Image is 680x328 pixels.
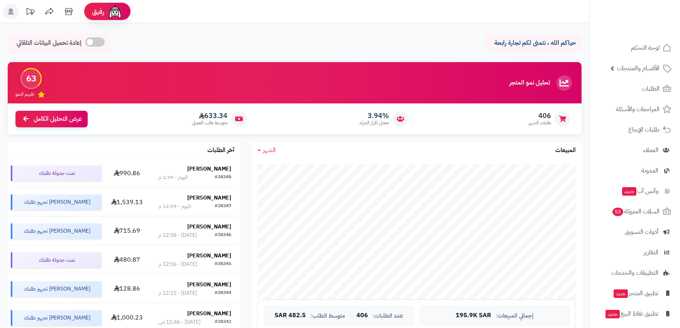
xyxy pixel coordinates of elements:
[594,182,675,200] a: وآتس آبجديد
[491,39,576,47] p: حياكم الله ، نتمنى لكم تجارة رابحة
[373,313,403,319] span: عدد الطلبات:
[356,312,368,319] span: 406
[594,304,675,323] a: تطبيق نقاط البيعجديد
[350,313,352,318] span: |
[509,79,550,86] h3: تحليل نمو المتجر
[215,232,231,239] div: #38346
[617,63,660,74] span: الأقسام والمنتجات
[11,194,102,210] div: [PERSON_NAME] تجهيز طلبك
[612,208,623,216] span: 53
[215,260,231,268] div: #38345
[529,112,551,120] span: 406
[594,141,675,159] a: العملاء
[11,281,102,297] div: [PERSON_NAME] تجهيز طلبك
[187,252,231,260] strong: [PERSON_NAME]
[631,42,660,53] span: لوحة التحكم
[605,310,620,318] span: جديد
[92,7,104,16] span: رفيق
[158,232,197,239] div: [DATE] - 12:58 م
[11,252,102,268] div: تمت جدولة طلبك
[192,120,227,126] span: متوسط طلب العميل
[215,174,231,181] div: #38348
[207,147,234,154] h3: آخر الطلبات
[594,39,675,57] a: لوحة التحكم
[187,165,231,173] strong: [PERSON_NAME]
[34,115,82,123] span: عرض التحليل الكامل
[622,187,636,196] span: جديد
[158,203,191,210] div: اليوم - 12:59 م
[158,260,197,268] div: [DATE] - 12:56 م
[105,275,149,303] td: 128.86
[529,120,551,126] span: طلبات الشهر
[215,289,231,297] div: #38344
[105,246,149,274] td: 480.87
[158,289,197,297] div: [DATE] - 12:15 م
[158,318,200,326] div: [DATE] - 11:46 ص
[594,79,675,98] a: الطلبات
[625,227,658,237] span: أدوات التسويق
[641,165,658,176] span: المدونة
[594,264,675,282] a: التطبيقات والخدمات
[187,194,231,202] strong: [PERSON_NAME]
[360,112,389,120] span: 3.94%
[105,159,149,188] td: 990.86
[644,247,658,258] span: التقارير
[616,104,660,115] span: المراجعات والأسئلة
[20,4,40,21] a: تحديثات المنصة
[215,203,231,210] div: #38347
[187,223,231,231] strong: [PERSON_NAME]
[613,288,658,299] span: تطبيق المتجر
[263,145,276,155] span: الشهر
[360,120,389,126] span: معدل تكرار الشراء
[594,202,675,221] a: السلات المتروكة53
[158,174,188,181] div: اليوم - 1:39 م
[192,112,227,120] span: 633.34
[555,147,576,154] h3: المبيعات
[628,124,660,135] span: طلبات الإرجاع
[275,312,306,319] span: 482.5 SAR
[621,186,658,196] span: وآتس آب
[17,39,81,47] span: إعادة تحميل البيانات التلقائي
[496,313,534,319] span: إجمالي المبيعات:
[258,146,276,155] a: الشهر
[642,83,660,94] span: الطلبات
[456,312,491,319] span: 195.9K SAR
[611,267,658,278] span: التطبيقات والخدمات
[594,284,675,303] a: تطبيق المتجرجديد
[310,313,345,319] span: متوسط الطلب:
[11,166,102,181] div: تمت جدولة طلبك
[594,161,675,180] a: المدونة
[11,310,102,326] div: [PERSON_NAME] تجهيز طلبك
[11,223,102,239] div: [PERSON_NAME] تجهيز طلبك
[612,206,660,217] span: السلات المتروكة
[187,309,231,318] strong: [PERSON_NAME]
[107,4,123,19] img: ai-face.png
[15,111,88,127] a: عرض التحليل الكامل
[105,188,149,216] td: 1,539.13
[15,91,34,98] span: تقييم النمو
[605,308,658,319] span: تطبيق نقاط البيع
[215,318,231,326] div: #38342
[105,217,149,245] td: 715.69
[643,145,658,156] span: العملاء
[187,281,231,289] strong: [PERSON_NAME]
[594,120,675,139] a: طلبات الإرجاع
[594,223,675,241] a: أدوات التسويق
[594,243,675,262] a: التقارير
[594,100,675,118] a: المراجعات والأسئلة
[614,289,628,298] span: جديد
